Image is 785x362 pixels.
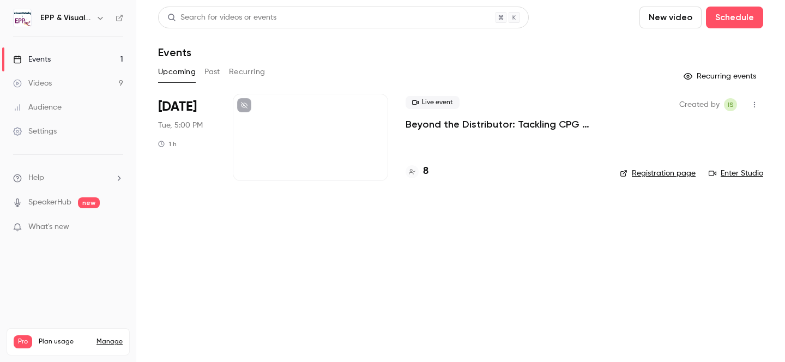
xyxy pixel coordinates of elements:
span: Plan usage [39,337,90,346]
div: Search for videos or events [167,12,276,23]
iframe: Noticeable Trigger [110,222,123,232]
div: Videos [13,78,52,89]
h1: Events [158,46,191,59]
button: Recurring events [679,68,763,85]
span: What's new [28,221,69,233]
span: Help [28,172,44,184]
span: Tue, 5:00 PM [158,120,203,131]
div: 1 h [158,140,177,148]
button: New video [639,7,702,28]
div: Settings [13,126,57,137]
a: Beyond the Distributor: Tackling CPG Trade Planning Challenges with Indirect Customers [406,118,602,131]
h4: 8 [423,164,428,179]
button: Past [204,63,220,81]
span: [DATE] [158,98,197,116]
h6: EPP & Visualfabriq [40,13,92,23]
button: Upcoming [158,63,196,81]
span: Itamar Seligsohn [724,98,737,111]
img: EPP & Visualfabriq [14,9,31,27]
a: 8 [406,164,428,179]
li: help-dropdown-opener [13,172,123,184]
a: Registration page [620,168,696,179]
span: IS [728,98,734,111]
div: Audience [13,102,62,113]
div: Sep 9 Tue, 11:00 AM (America/New York) [158,94,215,181]
button: Recurring [229,63,265,81]
div: Events [13,54,51,65]
span: new [78,197,100,208]
span: Created by [679,98,720,111]
a: Enter Studio [709,168,763,179]
button: Schedule [706,7,763,28]
span: Live event [406,96,460,109]
a: SpeakerHub [28,197,71,208]
span: Pro [14,335,32,348]
a: Manage [96,337,123,346]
